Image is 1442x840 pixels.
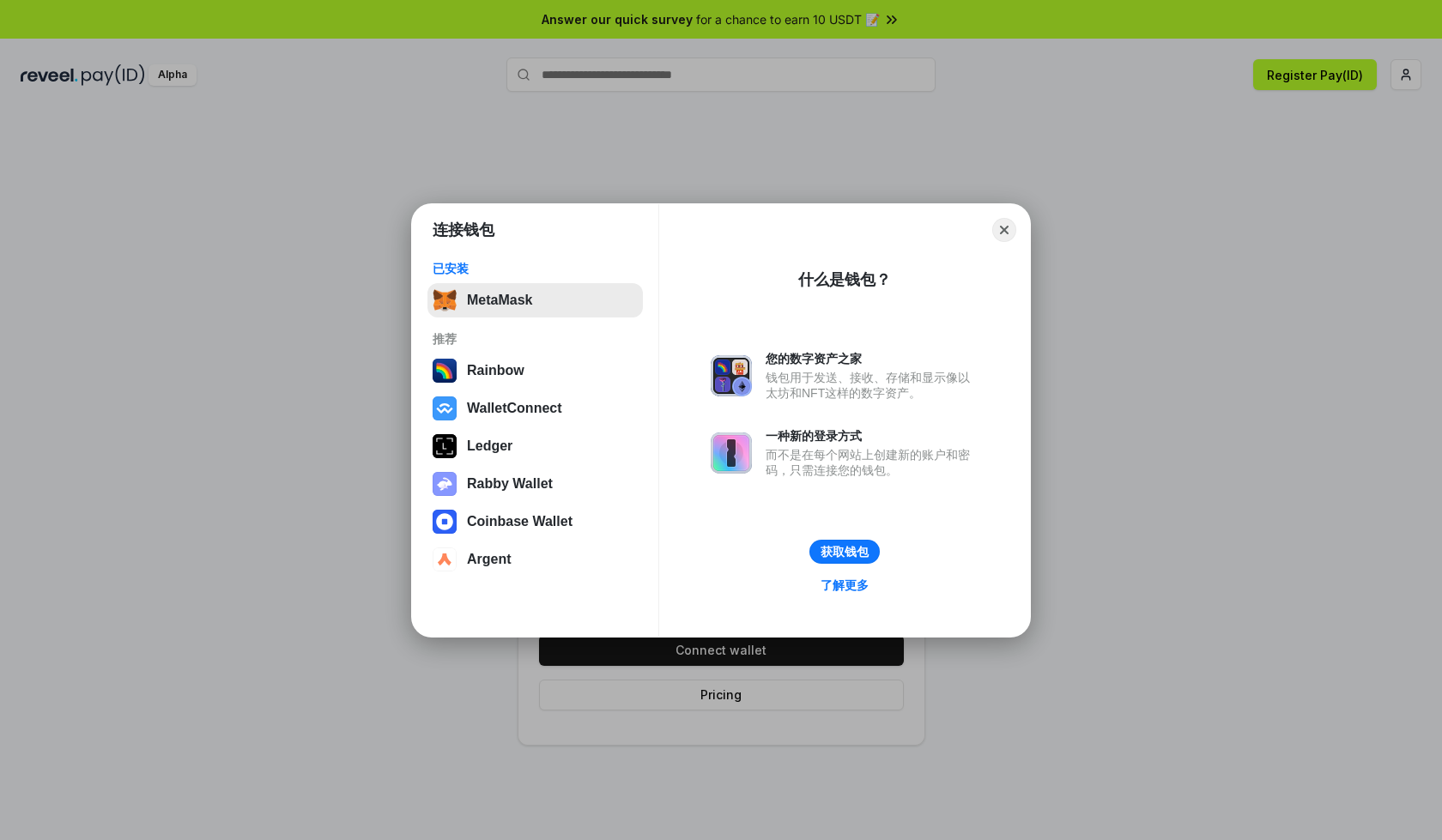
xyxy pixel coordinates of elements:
[798,269,891,290] div: 什么是钱包？
[467,293,532,308] div: MetaMask
[433,434,457,458] img: svg+xml,%3Csvg%20xmlns%3D%22http%3A%2F%2Fwww.w3.org%2F2000%2Fsvg%22%20width%3D%2228%22%20height%3...
[467,552,512,567] div: Argent
[433,331,638,347] div: 推荐
[992,218,1016,242] button: Close
[766,447,978,478] div: 而不是在每个网站上创建新的账户和密码，只需连接您的钱包。
[467,363,524,378] div: Rainbow
[810,574,879,596] a: 了解更多
[433,510,457,534] img: svg+xml,%3Csvg%20width%3D%2228%22%20height%3D%2228%22%20viewBox%3D%220%200%2028%2028%22%20fill%3D...
[427,542,643,577] button: Argent
[766,428,978,444] div: 一种新的登录方式
[433,288,457,312] img: svg+xml,%3Csvg%20fill%3D%22none%22%20height%3D%2233%22%20viewBox%3D%220%200%2035%2033%22%20width%...
[467,401,562,416] div: WalletConnect
[427,391,643,426] button: WalletConnect
[427,429,643,463] button: Ledger
[821,577,869,593] div: 了解更多
[433,220,494,240] h1: 连接钱包
[433,396,457,420] img: svg+xml,%3Csvg%20width%3D%2228%22%20height%3D%2228%22%20viewBox%3D%220%200%2028%2028%22%20fill%3D...
[766,370,978,401] div: 钱包用于发送、接收、存储和显示像以太坊和NFT这样的数字资产。
[467,438,512,454] div: Ledger
[427,467,643,501] button: Rabby Wallet
[809,540,880,564] button: 获取钱包
[433,472,457,496] img: svg+xml,%3Csvg%20xmlns%3D%22http%3A%2F%2Fwww.w3.org%2F2000%2Fsvg%22%20fill%3D%22none%22%20viewBox...
[433,547,457,571] img: svg+xml,%3Csvg%20width%3D%2228%22%20height%3D%2228%22%20viewBox%3D%220%200%2028%2028%22%20fill%3D...
[427,505,643,539] button: Coinbase Wallet
[467,514,573,529] div: Coinbase Wallet
[821,544,869,559] div: 获取钱包
[433,261,638,276] div: 已安装
[427,283,643,317] button: MetaMask
[467,476,553,492] div: Rabby Wallet
[766,351,978,366] div: 您的数字资产之家
[711,355,752,396] img: svg+xml,%3Csvg%20xmlns%3D%22http%3A%2F%2Fwww.w3.org%2F2000%2Fsvg%22%20fill%3D%22none%22%20viewBox...
[427,354,643,388] button: Rainbow
[433,359,457,383] img: svg+xml,%3Csvg%20width%3D%22120%22%20height%3D%22120%22%20viewBox%3D%220%200%20120%20120%22%20fil...
[711,432,752,474] img: svg+xml,%3Csvg%20xmlns%3D%22http%3A%2F%2Fwww.w3.org%2F2000%2Fsvg%22%20fill%3D%22none%22%20viewBox...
